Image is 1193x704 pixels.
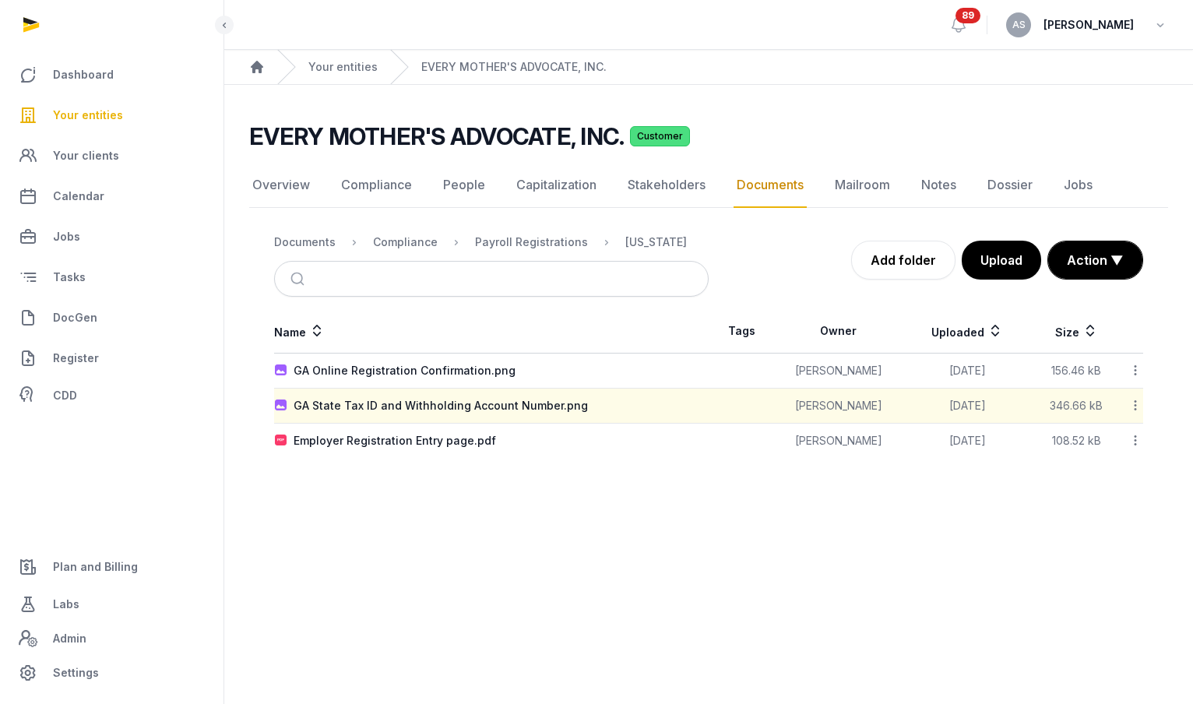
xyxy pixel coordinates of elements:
a: EVERY MOTHER'S ADVOCATE, INC. [421,59,607,75]
span: Customer [630,126,690,146]
td: 108.52 kB [1033,424,1121,459]
nav: Tabs [249,163,1168,208]
a: Jobs [12,218,211,255]
a: DocGen [12,299,211,336]
span: [DATE] [949,399,986,412]
div: Payroll Registrations [475,234,588,250]
a: Your clients [12,137,211,174]
a: Add folder [851,241,955,280]
span: [DATE] [949,364,986,377]
a: Mailroom [832,163,893,208]
a: Overview [249,163,313,208]
span: [PERSON_NAME] [1043,16,1134,34]
span: Plan and Billing [53,558,138,576]
button: Action ▼ [1048,241,1142,279]
div: GA State Tax ID and Withholding Account Number.png [294,398,588,414]
img: image.svg [275,364,287,377]
td: 346.66 kB [1033,389,1121,424]
th: Uploaded [903,309,1033,354]
a: Your entities [308,59,378,75]
a: Jobs [1061,163,1096,208]
a: Plan and Billing [12,548,211,586]
span: [DATE] [949,434,986,447]
div: Employer Registration Entry page.pdf [294,433,496,449]
span: 89 [955,8,980,23]
nav: Breadcrumb [274,224,709,261]
a: Stakeholders [625,163,709,208]
a: Your entities [12,97,211,134]
nav: Breadcrumb [224,50,1193,85]
a: Dashboard [12,56,211,93]
span: Labs [53,595,79,614]
th: Tags [709,309,775,354]
img: image.svg [275,400,287,412]
span: Dashboard [53,65,114,84]
span: DocGen [53,308,97,327]
a: People [440,163,488,208]
span: Calendar [53,187,104,206]
div: GA Online Registration Confirmation.png [294,363,516,378]
span: Your entities [53,106,123,125]
div: Documents [274,234,336,250]
span: Admin [53,629,86,648]
div: Compliance [373,234,438,250]
a: Register [12,340,211,377]
a: Dossier [984,163,1036,208]
td: 156.46 kB [1033,354,1121,389]
span: Your clients [53,146,119,165]
span: Tasks [53,268,86,287]
a: Capitalization [513,163,600,208]
a: Tasks [12,259,211,296]
a: Settings [12,654,211,692]
th: Owner [775,309,903,354]
img: pdf.svg [275,435,287,447]
span: AS [1012,20,1026,30]
a: Documents [734,163,807,208]
a: Admin [12,623,211,654]
span: Settings [53,664,99,682]
th: Name [274,309,709,354]
th: Size [1033,309,1121,354]
div: [US_STATE] [625,234,687,250]
span: Register [53,349,99,368]
td: [PERSON_NAME] [775,424,903,459]
a: Labs [12,586,211,623]
td: [PERSON_NAME] [775,389,903,424]
h2: EVERY MOTHER'S ADVOCATE, INC. [249,122,624,150]
button: Submit [281,262,318,296]
td: [PERSON_NAME] [775,354,903,389]
a: Compliance [338,163,415,208]
span: Jobs [53,227,80,246]
a: Calendar [12,178,211,215]
button: AS [1006,12,1031,37]
a: CDD [12,380,211,411]
button: Upload [962,241,1041,280]
span: CDD [53,386,77,405]
a: Notes [918,163,959,208]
